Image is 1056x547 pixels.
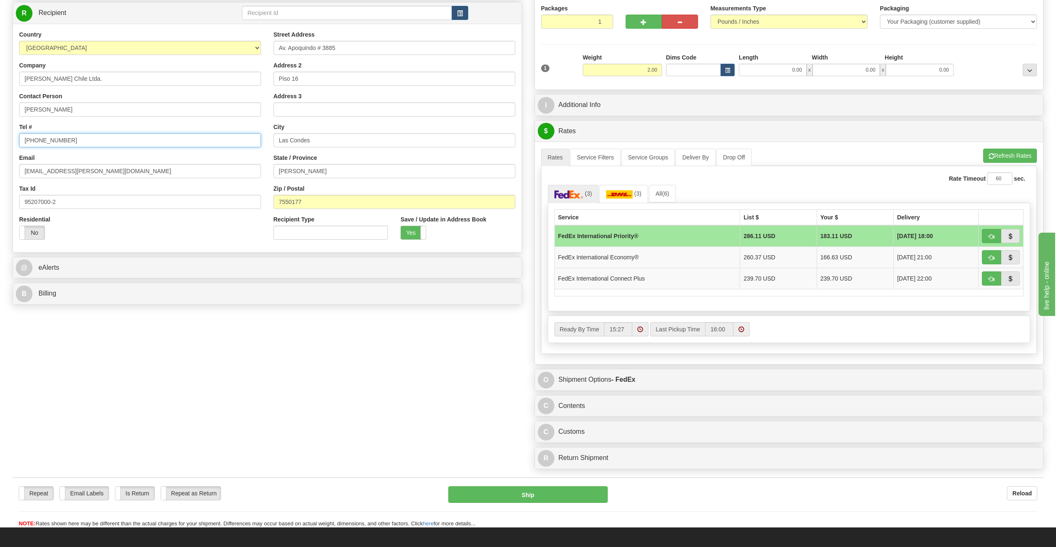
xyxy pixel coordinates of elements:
[242,6,452,20] input: Recipient Id
[6,5,77,15] div: live help - online
[538,424,554,440] span: C
[273,154,317,162] label: State / Province
[894,209,979,225] th: Delivery
[817,268,893,289] td: 239.70 USD
[880,64,886,76] span: x
[541,149,570,166] a: Rates
[273,41,515,55] input: Enter a location
[16,286,32,302] span: B
[807,64,812,76] span: x
[817,225,893,247] td: 183.11 USD
[570,149,621,166] a: Service Filters
[740,268,817,289] td: 239.70 USD
[585,190,592,197] span: (3)
[554,268,740,289] td: FedEx International Connect Plus
[541,65,550,72] span: 1
[423,520,434,527] a: here
[880,4,909,12] label: Packaging
[554,190,584,199] img: FedEx Express®
[448,486,608,503] button: Ship
[16,285,519,302] a: B Billing
[983,149,1037,163] button: Refresh Rates
[19,61,46,70] label: Company
[541,4,568,12] label: Packages
[583,53,602,62] label: Weight
[740,209,817,225] th: List $
[666,53,696,62] label: Dims Code
[538,423,1041,440] a: CCustoms
[739,53,758,62] label: Length
[273,215,315,224] label: Recipient Type
[554,225,740,247] td: FedEx International Priority®
[817,209,893,225] th: Your $
[812,53,828,62] label: Width
[16,5,217,22] a: R Recipient
[161,487,221,500] label: Repeat as Return
[19,30,42,39] label: Country
[885,53,903,62] label: Height
[554,322,604,336] label: Ready By Time
[538,450,554,467] span: R
[12,520,1044,528] div: Rates shown here may be different than the actual charges for your shipment. Differences may occu...
[273,30,315,39] label: Street Address
[650,322,705,336] label: Last Pickup Time
[538,97,554,114] span: I
[19,487,53,500] label: Repeat
[538,450,1041,467] a: RReturn Shipment
[273,92,302,100] label: Address 3
[16,259,32,276] span: @
[19,92,62,100] label: Contact Person
[1012,490,1032,497] b: Reload
[20,226,45,239] label: No
[1023,64,1037,76] div: ...
[817,246,893,268] td: 166.63 USD
[611,376,636,383] strong: - FedEx
[19,123,32,131] label: Tel #
[634,190,641,197] span: (3)
[711,4,766,12] label: Measurements Type
[538,123,554,139] span: $
[606,190,633,199] img: DHL
[19,215,50,224] label: Residential
[538,398,554,414] span: C
[538,123,1041,140] a: $Rates
[400,215,486,224] label: Save / Update in Address Book
[273,61,302,70] label: Address 2
[538,398,1041,415] a: CContents
[401,226,426,239] label: Yes
[740,225,817,247] td: 286.11 USD
[897,274,932,283] span: [DATE] 22:00
[115,487,154,500] label: Is Return
[621,149,675,166] a: Service Groups
[538,372,554,388] span: O
[60,487,109,500] label: Email Labels
[538,371,1041,388] a: OShipment Options- FedEx
[554,209,740,225] th: Service
[740,246,817,268] td: 260.37 USD
[949,174,986,183] label: Rate Timeout
[19,520,35,527] span: NOTE:
[649,185,676,202] a: All
[16,259,519,276] a: @ eAlerts
[19,154,35,162] label: Email
[38,9,66,16] span: Recipient
[273,184,305,193] label: Zip / Postal
[538,97,1041,114] a: IAdditional Info
[273,123,284,131] label: City
[897,253,932,261] span: [DATE] 21:00
[38,264,59,271] span: eAlerts
[38,290,56,297] span: Billing
[19,184,35,193] label: Tax Id
[1037,231,1055,316] iframe: chat widget
[676,149,716,166] a: Deliver By
[16,5,32,22] span: R
[1007,486,1037,500] button: Reload
[897,232,933,240] span: [DATE] 18:00
[1014,174,1025,183] label: sec.
[554,246,740,268] td: FedEx International Economy®
[716,149,752,166] a: Drop Off
[662,190,669,197] span: (6)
